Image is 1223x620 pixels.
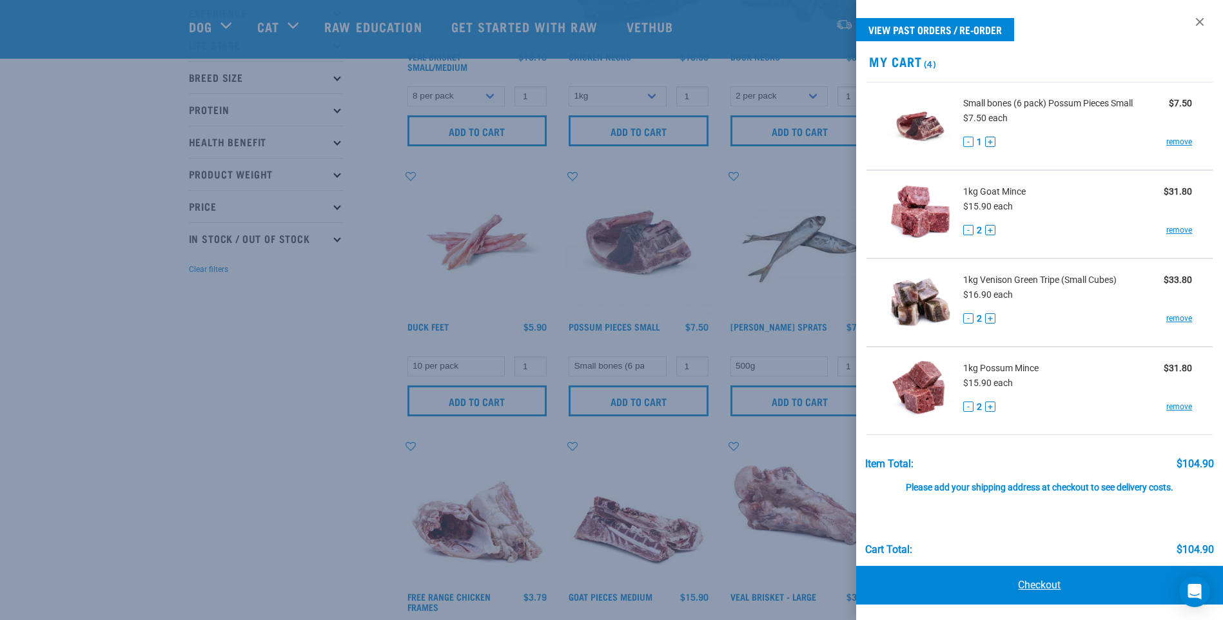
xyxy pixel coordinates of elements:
span: 1kg Venison Green Tripe (Small Cubes) [963,273,1117,287]
span: 1kg Goat Mince [963,185,1026,199]
span: (4) [922,61,937,66]
div: Please add your shipping address at checkout to see delivery costs. [865,470,1215,493]
span: 2 [977,224,982,237]
img: Possum Mince [887,358,954,424]
div: Open Intercom Messenger [1179,576,1210,607]
button: - [963,225,974,235]
a: remove [1166,224,1192,236]
a: remove [1166,313,1192,324]
span: 2 [977,400,982,414]
button: + [985,225,995,235]
div: $104.90 [1177,458,1214,470]
div: $104.90 [1177,544,1214,556]
span: $15.90 each [963,378,1013,388]
span: $15.90 each [963,201,1013,211]
a: View past orders / re-order [856,18,1014,41]
strong: $7.50 [1169,98,1192,108]
span: $7.50 each [963,113,1008,123]
span: 1 [977,135,982,149]
a: remove [1166,136,1192,148]
button: - [963,402,974,412]
span: 1kg Possum Mince [963,362,1039,375]
strong: $31.80 [1164,363,1192,373]
div: Cart total: [865,544,912,556]
a: Checkout [856,566,1223,605]
a: remove [1166,401,1192,412]
img: Venison Green Tripe (Small Cubes) [887,269,954,336]
button: + [985,402,995,412]
h2: My Cart [856,54,1223,69]
strong: $33.80 [1164,275,1192,285]
img: Goat Mince [887,181,954,247]
strong: $31.80 [1164,186,1192,197]
span: $16.90 each [963,289,1013,300]
button: - [963,313,974,324]
div: Item Total: [865,458,914,470]
span: 2 [977,312,982,325]
button: - [963,137,974,147]
button: + [985,313,995,324]
img: Possum Pieces Small [887,93,954,159]
span: Small bones (6 pack) Possum Pieces Small [963,97,1133,110]
button: + [985,137,995,147]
